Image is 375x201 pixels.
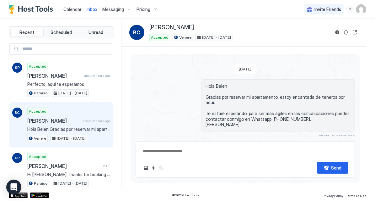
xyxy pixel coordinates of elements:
a: App Store [9,193,28,198]
span: [PERSON_NAME] [27,163,98,169]
span: Messaging [102,7,124,12]
span: Calendar [63,7,82,12]
span: [DATE] - [DATE] [58,181,87,186]
span: [PERSON_NAME] [149,24,194,31]
span: Recent [19,30,34,35]
span: [DATE] - [DATE] [202,35,231,40]
span: Pricing [137,7,150,12]
a: Google Play Store [30,193,49,198]
div: Open Intercom Messenger [6,180,21,195]
span: SP [15,155,20,161]
button: Open reservation [351,29,359,36]
div: tab-group [9,26,114,38]
span: Hola Belen Gracias por reservar mi apartamento, estoy encantada de teneros por aquí. Te estaré es... [27,126,110,132]
span: Accepted [29,154,46,159]
span: [PERSON_NAME] [27,73,82,79]
span: Venere [179,35,191,40]
button: Recent [10,28,44,37]
button: Sync reservation [342,29,350,36]
button: Quick reply [150,164,157,172]
span: Hola Belen Gracias por reservar mi apartamento, estoy encantada de teneros por aquí. Te estaré es... [206,83,351,127]
span: Scheduled [51,30,72,35]
button: Unread [79,28,112,37]
span: Invite Friends [314,7,341,12]
a: Terms Of Use [346,192,366,198]
a: Host Tools Logo [9,5,56,14]
button: Reservation information [334,29,341,36]
span: [DATE] - [DATE] [58,90,87,96]
span: Accepted [29,64,46,69]
div: User profile [356,4,366,14]
span: Privacy Policy [323,194,343,198]
span: [DATE] [239,67,252,71]
a: Calendar [63,6,82,13]
span: [DATE] [100,164,110,168]
span: about 22 hours ago [83,119,110,123]
button: Upload image [142,164,150,172]
span: SP [15,65,20,70]
div: Send [331,165,342,171]
span: Perfecto, aquí te esperamos [27,81,110,87]
button: Send [317,162,348,174]
input: Input Field [20,44,113,54]
span: Unread [88,30,103,35]
span: Accepted [29,109,46,114]
span: Hi [PERSON_NAME] Thanks for booking my apartment, I'm delighted to have you here. To be more agil... [27,172,110,177]
span: BC [133,29,141,36]
span: BC [15,110,20,115]
span: Paraiso [34,181,48,186]
span: Terms Of Use [346,194,366,198]
a: Privacy Policy [323,192,343,198]
span: about 22 hours ago [319,133,355,138]
span: Paraiso [34,90,48,96]
span: [PERSON_NAME] [27,118,80,124]
div: menu [346,6,354,13]
span: about 8 hours ago [84,74,110,78]
span: Accepted [151,35,169,40]
button: Scheduled [45,28,78,37]
span: [DATE] - [DATE] [57,136,86,141]
a: Inbox [87,6,97,13]
span: Inbox [87,7,97,12]
span: Venere [34,136,46,141]
span: © 2025 Host Tools [172,193,200,197]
